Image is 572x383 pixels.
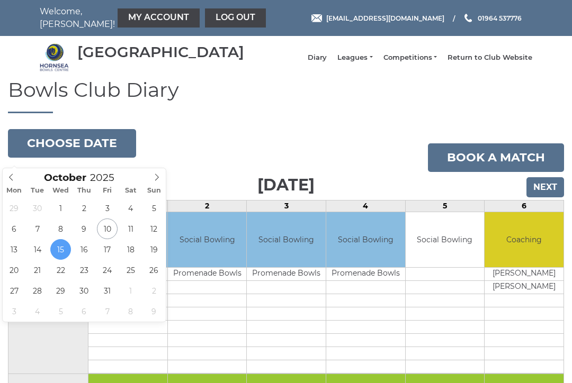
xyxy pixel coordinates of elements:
[74,198,94,218] span: October 2, 2025
[485,268,564,281] td: [PERSON_NAME]
[405,200,485,212] td: 5
[120,218,141,239] span: October 11, 2025
[3,187,26,194] span: Mon
[168,268,247,281] td: Promenade Bowls
[50,239,71,260] span: October 15, 2025
[40,5,236,31] nav: Welcome, [PERSON_NAME]!
[50,260,71,280] span: October 22, 2025
[4,218,24,239] span: October 6, 2025
[8,79,564,113] h1: Bowls Club Diary
[77,44,244,60] div: [GEOGRAPHIC_DATA]
[144,280,164,301] span: November 2, 2025
[27,301,48,322] span: November 4, 2025
[120,198,141,218] span: October 4, 2025
[97,239,118,260] span: October 17, 2025
[97,218,118,239] span: October 10, 2025
[406,212,485,268] td: Social Bowling
[326,212,405,268] td: Social Bowling
[463,13,522,23] a: Phone us 01964 537776
[326,268,405,281] td: Promenade Bowls
[144,260,164,280] span: October 26, 2025
[118,8,200,28] a: My Account
[167,200,247,212] td: 2
[205,8,266,28] a: Log out
[50,301,71,322] span: November 5, 2025
[27,198,48,218] span: September 30, 2025
[86,171,128,184] input: Scroll to increment
[428,143,564,172] a: Book a match
[74,260,94,280] span: October 23, 2025
[74,280,94,301] span: October 30, 2025
[485,200,564,212] td: 6
[247,268,326,281] td: Promenade Bowls
[485,212,564,268] td: Coaching
[247,212,326,268] td: Social Bowling
[27,260,48,280] span: October 21, 2025
[311,14,322,22] img: Email
[97,301,118,322] span: November 7, 2025
[97,260,118,280] span: October 24, 2025
[144,198,164,218] span: October 5, 2025
[464,14,472,22] img: Phone us
[120,239,141,260] span: October 18, 2025
[4,260,24,280] span: October 20, 2025
[27,280,48,301] span: October 28, 2025
[74,239,94,260] span: October 16, 2025
[96,187,119,194] span: Fri
[120,260,141,280] span: October 25, 2025
[526,177,564,197] input: Next
[326,14,444,22] span: [EMAIL_ADDRESS][DOMAIN_NAME]
[119,187,142,194] span: Sat
[485,281,564,294] td: [PERSON_NAME]
[73,187,96,194] span: Thu
[74,301,94,322] span: November 6, 2025
[311,13,444,23] a: Email [EMAIL_ADDRESS][DOMAIN_NAME]
[4,198,24,218] span: September 29, 2025
[4,280,24,301] span: October 27, 2025
[50,198,71,218] span: October 1, 2025
[8,129,136,158] button: Choose date
[97,280,118,301] span: October 31, 2025
[49,187,73,194] span: Wed
[247,200,326,212] td: 3
[74,218,94,239] span: October 9, 2025
[144,239,164,260] span: October 19, 2025
[308,53,327,62] a: Diary
[337,53,372,62] a: Leagues
[120,301,141,322] span: November 8, 2025
[26,187,49,194] span: Tue
[44,173,86,183] span: Scroll to increment
[144,301,164,322] span: November 9, 2025
[97,198,118,218] span: October 3, 2025
[27,239,48,260] span: October 14, 2025
[40,43,69,72] img: Hornsea Bowls Centre
[383,53,437,62] a: Competitions
[4,301,24,322] span: November 3, 2025
[448,53,532,62] a: Return to Club Website
[168,212,247,268] td: Social Bowling
[478,14,522,22] span: 01964 537776
[326,200,406,212] td: 4
[142,187,166,194] span: Sun
[120,280,141,301] span: November 1, 2025
[50,280,71,301] span: October 29, 2025
[4,239,24,260] span: October 13, 2025
[144,218,164,239] span: October 12, 2025
[50,218,71,239] span: October 8, 2025
[27,218,48,239] span: October 7, 2025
